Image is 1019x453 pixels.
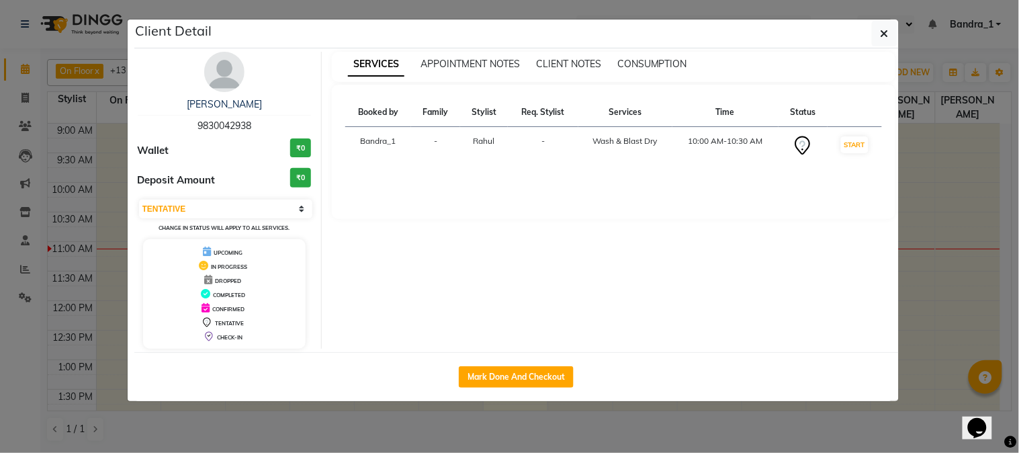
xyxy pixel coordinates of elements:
h5: Client Detail [136,21,212,41]
span: IN PROGRESS [211,263,247,270]
th: Time [672,98,779,127]
td: 10:00 AM-10:30 AM [672,127,779,165]
th: Req. Stylist [508,98,578,127]
span: COMPLETED [213,292,245,298]
span: SERVICES [348,52,404,77]
img: avatar [204,52,245,92]
td: Bandra_1 [345,127,411,165]
button: Mark Done And Checkout [459,366,574,388]
span: Wallet [138,143,169,159]
span: DROPPED [215,278,241,284]
h3: ₹0 [290,168,311,188]
span: CONFIRMED [212,306,245,313]
th: Services [578,98,672,127]
td: - [508,127,578,165]
span: Rahul [474,136,495,146]
td: - [411,127,460,165]
th: Booked by [345,98,411,127]
span: TENTATIVE [215,320,244,327]
span: CHECK-IN [217,334,242,341]
a: [PERSON_NAME] [187,98,262,110]
iframe: chat widget [963,399,1006,440]
span: 9830042938 [197,120,251,132]
span: UPCOMING [214,249,242,256]
span: Deposit Amount [138,173,216,188]
button: START [841,136,869,153]
th: Status [779,98,828,127]
span: CONSUMPTION [617,58,687,70]
span: CLIENT NOTES [536,58,601,70]
th: Stylist [460,98,508,127]
div: Wash & Blast Dry [586,135,664,147]
small: Change in status will apply to all services. [159,224,290,231]
h3: ₹0 [290,138,311,158]
th: Family [411,98,460,127]
span: APPOINTMENT NOTES [420,58,520,70]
